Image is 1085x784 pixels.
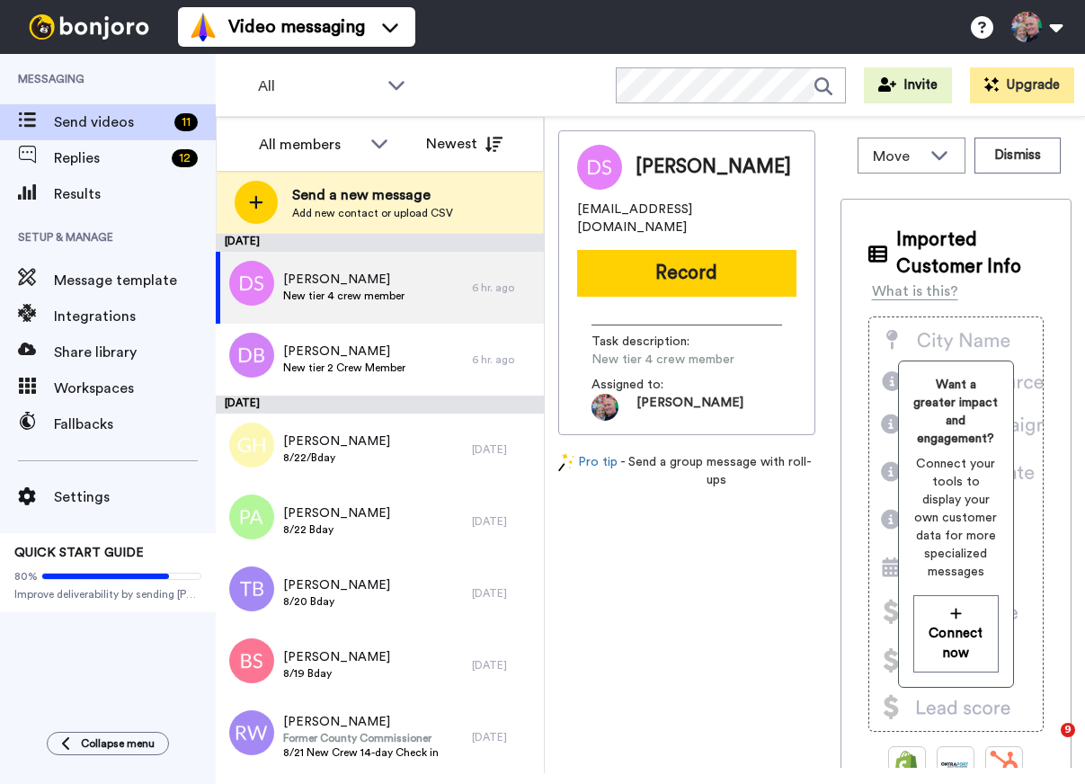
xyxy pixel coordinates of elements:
[54,486,216,508] span: Settings
[189,13,218,41] img: vm-color.svg
[413,126,516,162] button: Newest
[896,227,1045,281] span: Imported Customer Info
[577,250,796,297] button: Record
[558,453,618,489] a: Pro tip
[47,732,169,755] button: Collapse menu
[283,504,390,522] span: [PERSON_NAME]
[283,648,390,666] span: [PERSON_NAME]
[970,67,1074,103] button: Upgrade
[941,751,970,780] img: Ontraport
[228,14,365,40] span: Video messaging
[864,67,952,103] button: Invite
[472,442,535,457] div: [DATE]
[172,149,198,167] div: 12
[636,394,743,421] span: [PERSON_NAME]
[591,333,717,351] span: Task description :
[974,138,1061,174] button: Dismiss
[591,351,762,369] span: New tier 4 crew member
[216,234,544,252] div: [DATE]
[54,342,216,363] span: Share library
[872,281,958,302] div: What is this?
[229,566,274,611] img: tb.png
[229,333,274,378] img: db.png
[174,113,198,131] div: 11
[54,111,167,133] span: Send videos
[54,270,216,291] span: Message template
[229,261,274,306] img: ds.png
[283,745,439,760] span: 8/21 New Crew 14-day Check in
[558,453,574,472] img: magic-wand.svg
[14,569,38,584] span: 80%
[472,658,535,673] div: [DATE]
[636,154,791,181] span: [PERSON_NAME]
[292,184,453,206] span: Send a new message
[229,638,274,683] img: bs.png
[558,453,815,489] div: - Send a group message with roll-ups
[472,352,535,367] div: 6 hr. ago
[472,281,535,295] div: 6 hr. ago
[577,200,796,236] span: [EMAIL_ADDRESS][DOMAIN_NAME]
[283,522,390,537] span: 8/22 Bday
[54,147,165,169] span: Replies
[893,751,921,780] img: Shopify
[229,423,274,468] img: gh.png
[283,594,390,609] span: 8/20 Bday
[283,731,439,745] span: Former County Commissioner
[216,396,544,414] div: [DATE]
[81,736,155,751] span: Collapse menu
[990,751,1018,780] img: Hubspot
[913,455,999,581] span: Connect your tools to display your own customer data for more specialized messages
[283,271,405,289] span: [PERSON_NAME]
[283,450,390,465] span: 8/22/Bday
[283,289,405,303] span: New tier 4 crew member
[591,376,717,394] span: Assigned to:
[472,586,535,601] div: [DATE]
[472,514,535,529] div: [DATE]
[54,414,216,435] span: Fallbacks
[22,14,156,40] img: bj-logo-header-white.svg
[54,183,216,205] span: Results
[283,713,439,731] span: [PERSON_NAME]
[283,361,405,375] span: New tier 2 Crew Member
[1061,723,1075,737] span: 9
[472,730,535,744] div: [DATE]
[913,376,999,448] span: Want a greater impact and engagement?
[14,587,201,601] span: Improve deliverability by sending [PERSON_NAME]’s from your own email
[54,306,216,327] span: Integrations
[54,378,216,399] span: Workspaces
[1024,723,1067,766] iframe: Intercom live chat
[283,343,405,361] span: [PERSON_NAME]
[283,666,390,681] span: 8/19 Bday
[258,76,378,97] span: All
[283,432,390,450] span: [PERSON_NAME]
[577,145,622,190] img: Image of Debbie Samec
[283,576,390,594] span: [PERSON_NAME]
[913,595,999,673] button: Connect now
[14,547,144,559] span: QUICK START GUIDE
[259,134,361,156] div: All members
[292,206,453,220] span: Add new contact or upload CSV
[229,710,274,755] img: rw.png
[229,494,274,539] img: pa.png
[873,146,921,167] span: Move
[591,394,618,421] img: 93e35681-9668-42ee-85b6-ed7627e714ab-1749483529.jpg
